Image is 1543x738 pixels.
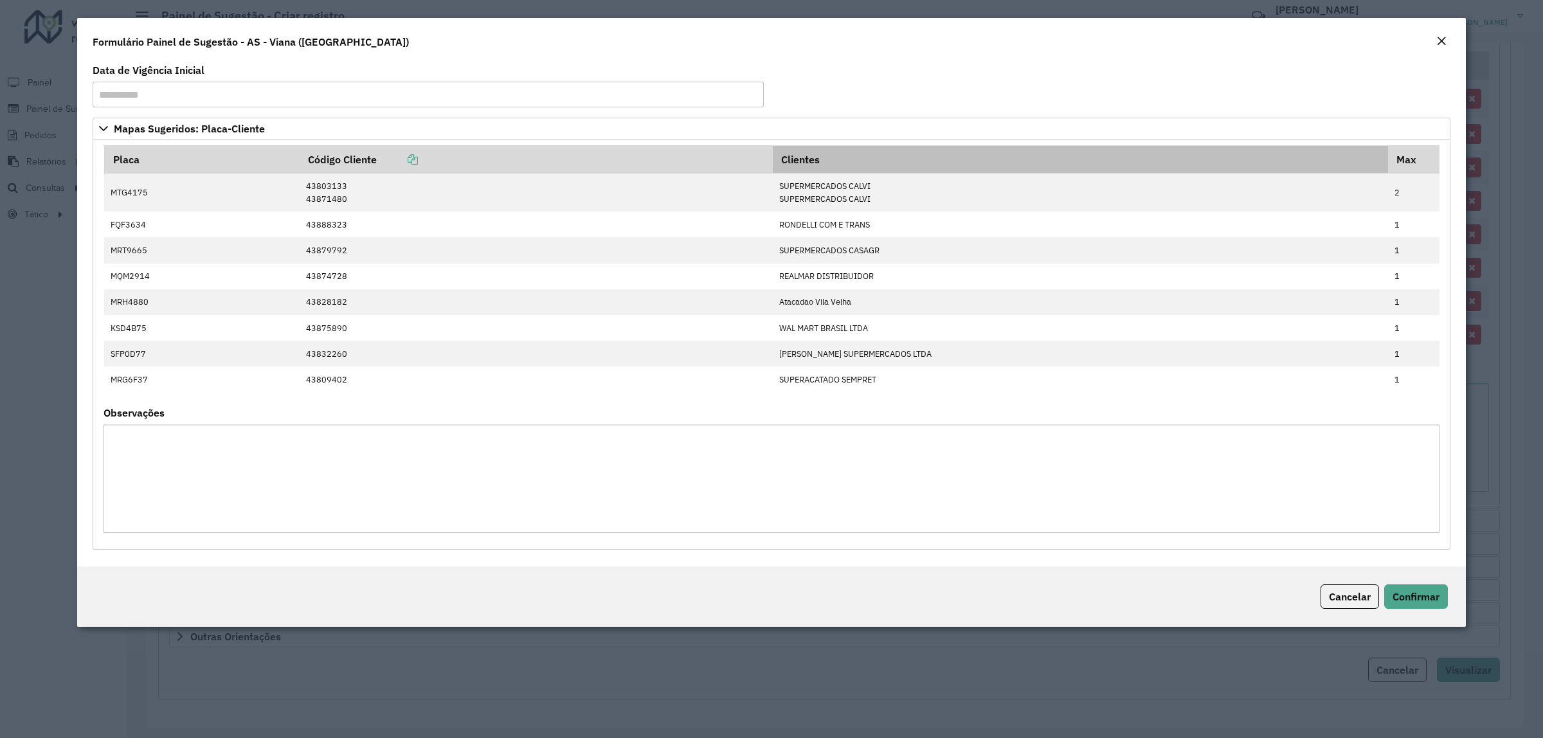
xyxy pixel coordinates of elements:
[104,146,300,174] th: Placa
[377,153,418,166] a: Copiar
[1388,174,1439,212] td: 2
[773,315,1388,341] td: WAL MART BRASIL LTDA
[300,146,773,174] th: Código Cliente
[104,341,300,366] td: SFP0D77
[1329,590,1371,603] span: Cancelar
[1388,212,1439,237] td: 1
[104,405,165,420] label: Observações
[1388,315,1439,341] td: 1
[93,62,204,78] label: Data de Vigência Inicial
[773,174,1388,212] td: SUPERMERCADOS CALVI SUPERMERCADOS CALVI
[773,264,1388,289] td: REALMAR DISTRIBUIDOR
[104,366,300,392] td: MRG6F37
[1388,341,1439,366] td: 1
[104,237,300,263] td: MRT9665
[1432,33,1450,50] button: Close
[1384,584,1448,609] button: Confirmar
[1388,264,1439,289] td: 1
[300,289,773,315] td: 43828182
[104,212,300,237] td: FQF3634
[300,366,773,392] td: 43809402
[104,174,300,212] td: MTG4175
[773,212,1388,237] td: RONDELLI COM E TRANS
[300,174,773,212] td: 43803133 43871480
[93,139,1450,550] div: Mapas Sugeridos: Placa-Cliente
[1436,36,1447,46] em: Fechar
[104,289,300,315] td: MRH4880
[773,289,1388,315] td: Atacadao Vila Velha
[300,315,773,341] td: 43875890
[93,34,409,50] h4: Formulário Painel de Sugestão - AS - Viana ([GEOGRAPHIC_DATA])
[773,237,1388,263] td: SUPERMERCADOS CASAGR
[300,341,773,366] td: 43832260
[114,123,265,134] span: Mapas Sugeridos: Placa-Cliente
[1393,590,1439,603] span: Confirmar
[104,264,300,289] td: MQM2914
[1321,584,1379,609] button: Cancelar
[93,118,1450,139] a: Mapas Sugeridos: Placa-Cliente
[1388,237,1439,263] td: 1
[300,237,773,263] td: 43879792
[1388,146,1439,174] th: Max
[773,366,1388,392] td: SUPERACATADO SEMPRET
[104,315,300,341] td: KSD4B75
[300,212,773,237] td: 43888323
[773,146,1388,174] th: Clientes
[300,264,773,289] td: 43874728
[773,341,1388,366] td: [PERSON_NAME] SUPERMERCADOS LTDA
[1388,289,1439,315] td: 1
[1388,366,1439,392] td: 1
